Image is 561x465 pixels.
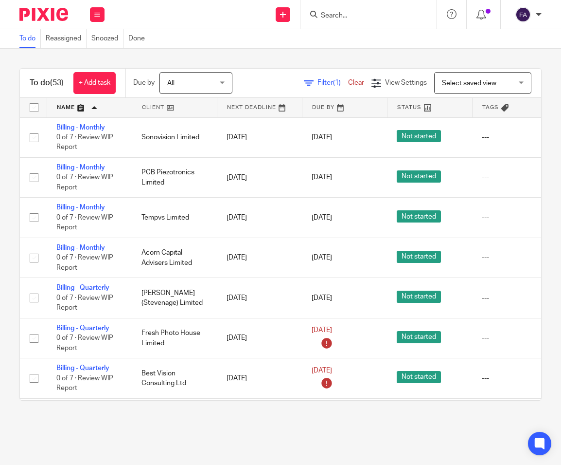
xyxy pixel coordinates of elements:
[73,72,116,94] a: + Add task
[91,29,123,48] a: Snoozed
[56,325,109,332] a: Billing - Quarterly
[217,117,302,157] td: [DATE]
[19,8,68,21] img: Pixie
[217,398,302,448] td: [DATE]
[348,79,364,86] a: Clear
[132,238,217,278] td: Acorn Capital Advisers Limited
[397,291,441,303] span: Not started
[312,134,332,141] span: [DATE]
[132,198,217,238] td: Tempvs Limited
[320,12,407,20] input: Search
[397,331,441,343] span: Not started
[515,7,531,22] img: svg%3E
[133,78,155,88] p: Due by
[312,174,332,181] span: [DATE]
[56,375,113,392] span: 0 of 7 · Review WIP Report
[167,80,175,87] span: All
[132,278,217,318] td: [PERSON_NAME] (Stevenage) Limited
[30,78,64,88] h1: To do
[397,251,441,263] span: Not started
[317,79,348,86] span: Filter
[312,295,332,301] span: [DATE]
[132,398,217,448] td: Vehicle And General Polishers And Platers Limited
[56,335,113,352] span: 0 of 7 · Review WIP Report
[312,255,332,261] span: [DATE]
[56,284,109,291] a: Billing - Quarterly
[397,371,441,383] span: Not started
[50,79,64,87] span: (53)
[312,327,332,334] span: [DATE]
[312,214,332,221] span: [DATE]
[19,29,41,48] a: To do
[56,295,113,312] span: 0 of 7 · Review WIP Report
[397,210,441,223] span: Not started
[397,130,441,142] span: Not started
[312,367,332,374] span: [DATE]
[442,80,496,87] span: Select saved view
[56,174,113,191] span: 0 of 7 · Review WIP Report
[56,254,113,271] span: 0 of 7 · Review WIP Report
[333,79,341,86] span: (1)
[217,278,302,318] td: [DATE]
[56,244,105,251] a: Billing - Monthly
[217,198,302,238] td: [DATE]
[132,117,217,157] td: Sonovision Limited
[397,170,441,183] span: Not started
[56,124,105,131] a: Billing - Monthly
[56,365,109,372] a: Billing - Quarterly
[132,318,217,358] td: Fresh Photo House Limited
[46,29,87,48] a: Reassigned
[132,358,217,398] td: Best Vision Consulting Ltd
[56,204,105,211] a: Billing - Monthly
[217,318,302,358] td: [DATE]
[128,29,150,48] a: Done
[56,214,113,231] span: 0 of 7 · Review WIP Report
[56,164,105,171] a: Billing - Monthly
[385,79,427,86] span: View Settings
[482,105,499,110] span: Tags
[217,358,302,398] td: [DATE]
[132,157,217,197] td: PCB Piezotronics Limited
[217,157,302,197] td: [DATE]
[217,238,302,278] td: [DATE]
[56,134,113,151] span: 0 of 7 · Review WIP Report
